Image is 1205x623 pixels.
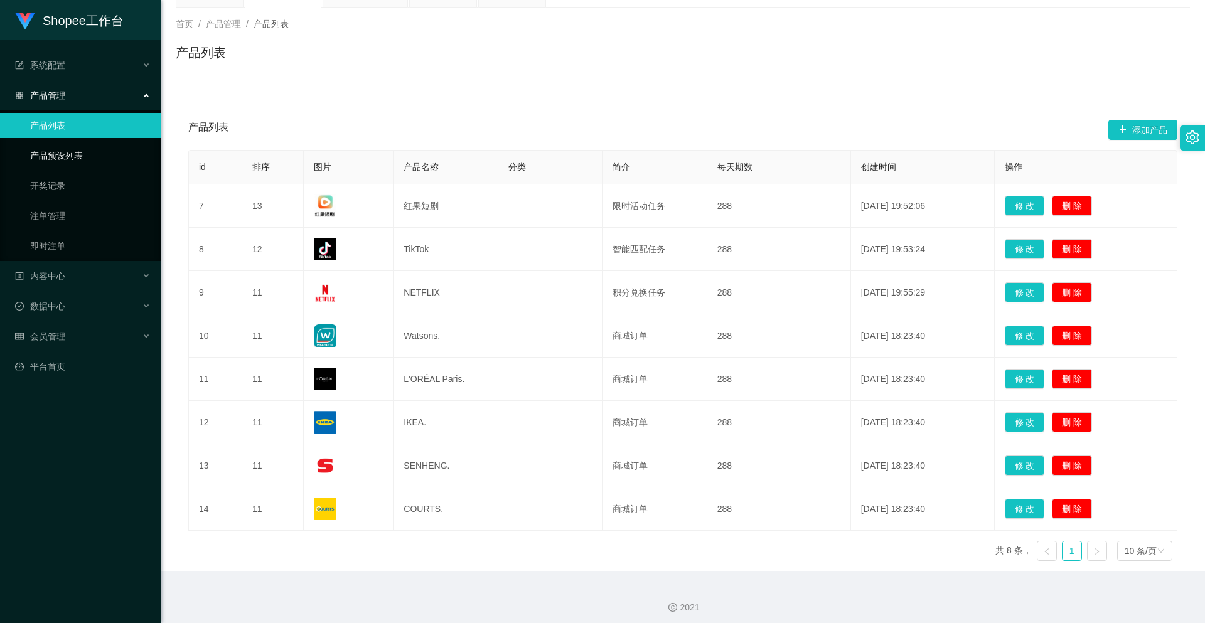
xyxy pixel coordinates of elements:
[707,271,851,314] td: 288
[15,13,35,30] img: logo.9652507e.png
[1005,412,1045,432] button: 修 改
[404,162,439,172] span: 产品名称
[30,233,151,258] a: 即时注单
[246,19,249,29] span: /
[206,19,241,29] span: 产品管理
[15,272,24,280] i: 图标: profile
[1125,541,1157,560] div: 10 条/页
[707,487,851,531] td: 288
[199,162,206,172] span: id
[394,358,498,401] td: L'ORÉAL Paris.
[394,228,498,271] td: TikTok
[43,1,124,41] h1: Shopee工作台
[851,401,995,444] td: [DATE] 18:23:40
[394,184,498,228] td: 红果短剧
[188,120,228,140] span: 产品列表
[15,331,65,341] span: 会员管理
[851,487,995,531] td: [DATE] 18:23:40
[314,454,336,477] img: 68176f62e0d74.png
[394,271,498,314] td: NETFLIX
[995,541,1032,561] li: 共 8 条，
[314,498,336,520] img: 68834ba7a3d5b.png
[1157,547,1165,556] i: 图标: down
[613,162,630,172] span: 简介
[254,19,289,29] span: 产品列表
[1005,369,1045,389] button: 修 改
[1052,239,1092,259] button: 删 除
[189,401,242,444] td: 12
[189,228,242,271] td: 8
[602,444,707,487] td: 商城订单
[252,162,270,172] span: 排序
[189,487,242,531] td: 14
[1043,548,1051,555] i: 图标: left
[171,601,1195,614] div: 2021
[1063,541,1081,560] a: 1
[1037,541,1057,561] li: 上一页
[314,194,336,217] img: 68d54fd8c0743.jpg
[707,358,851,401] td: 288
[242,358,304,401] td: 11
[1005,499,1045,519] button: 修 改
[394,444,498,487] td: SENHENG.
[851,444,995,487] td: [DATE] 18:23:40
[242,487,304,531] td: 11
[1186,130,1199,144] i: 图标: setting
[15,302,24,311] i: 图标: check-circle-o
[707,314,851,358] td: 288
[189,271,242,314] td: 9
[1052,369,1092,389] button: 删 除
[242,228,304,271] td: 12
[508,162,526,172] span: 分类
[198,19,201,29] span: /
[15,90,65,100] span: 产品管理
[394,314,498,358] td: Watsons.
[851,314,995,358] td: [DATE] 18:23:40
[1005,326,1045,346] button: 修 改
[314,411,336,434] img: 68176ef633d27.png
[15,61,24,70] i: 图标: form
[30,113,151,138] a: 产品列表
[189,444,242,487] td: 13
[1005,239,1045,259] button: 修 改
[1093,548,1101,555] i: 图标: right
[1005,196,1045,216] button: 修 改
[15,15,124,25] a: Shopee工作台
[15,354,151,379] a: 图标: dashboard平台首页
[1005,162,1022,172] span: 操作
[1052,282,1092,302] button: 删 除
[707,228,851,271] td: 288
[1052,326,1092,346] button: 删 除
[1087,541,1107,561] li: 下一页
[314,368,336,390] img: 68176c60d0f9a.png
[15,91,24,100] i: 图标: appstore-o
[314,238,336,260] img: 68d5500409e23.jpg
[602,228,707,271] td: 智能匹配任务
[717,162,752,172] span: 每天期数
[314,324,336,347] img: 68176a989e162.jpg
[242,444,304,487] td: 11
[314,281,336,304] img: 68d55024c169e.jpg
[242,271,304,314] td: 11
[189,314,242,358] td: 10
[1062,541,1082,561] li: 1
[394,487,498,531] td: COURTS.
[176,43,226,62] h1: 产品列表
[1005,282,1045,302] button: 修 改
[707,184,851,228] td: 288
[851,358,995,401] td: [DATE] 18:23:40
[707,444,851,487] td: 288
[1052,412,1092,432] button: 删 除
[15,301,65,311] span: 数据中心
[242,401,304,444] td: 11
[189,184,242,228] td: 7
[1108,120,1177,140] button: 图标: plus添加产品
[15,60,65,70] span: 系统配置
[602,401,707,444] td: 商城订单
[242,314,304,358] td: 11
[1052,455,1092,476] button: 删 除
[602,184,707,228] td: 限时活动任务
[394,401,498,444] td: IKEA.
[1052,499,1092,519] button: 删 除
[602,487,707,531] td: 商城订单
